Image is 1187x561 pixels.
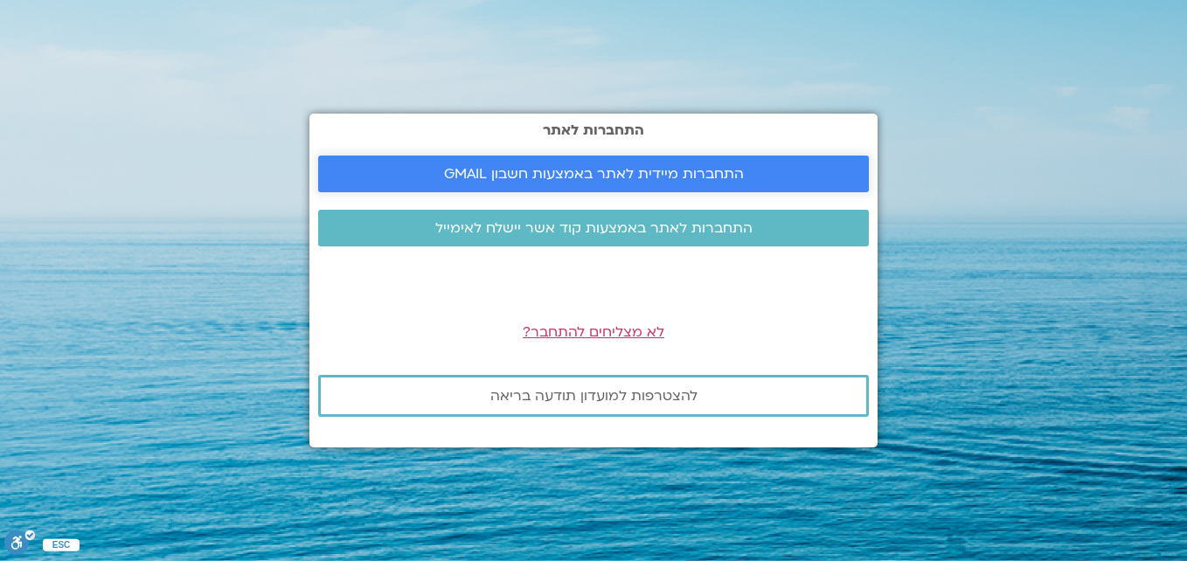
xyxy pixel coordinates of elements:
[444,166,744,182] span: התחברות מיידית לאתר באמצעות חשבון GMAIL
[490,388,698,404] span: להצטרפות למועדון תודעה בריאה
[318,122,869,138] h2: התחברות לאתר
[318,156,869,192] a: התחברות מיידית לאתר באמצעות חשבון GMAIL
[435,220,753,236] span: התחברות לאתר באמצעות קוד אשר יישלח לאימייל
[523,322,664,342] a: לא מצליחים להתחבר?
[318,210,869,246] a: התחברות לאתר באמצעות קוד אשר יישלח לאימייל
[318,375,869,417] a: להצטרפות למועדון תודעה בריאה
